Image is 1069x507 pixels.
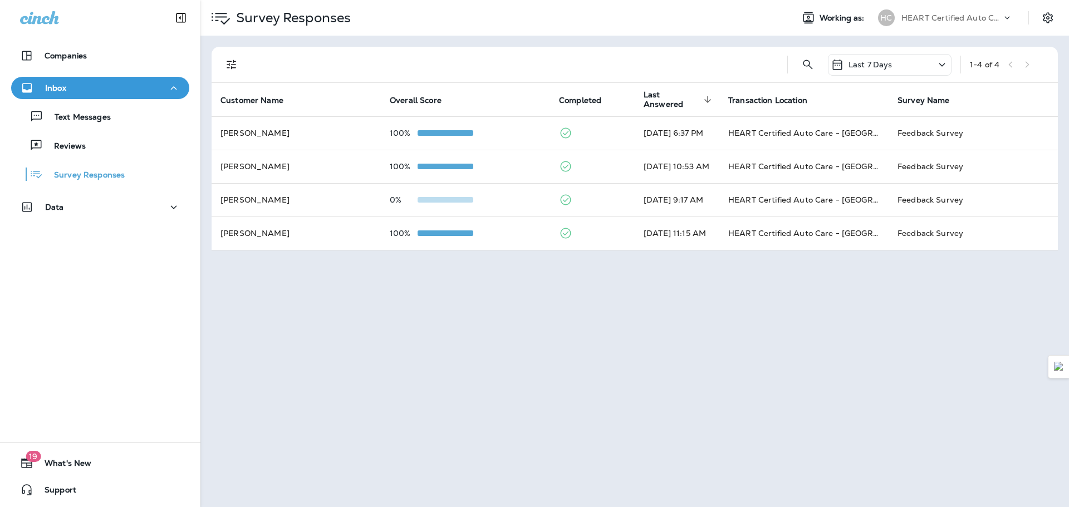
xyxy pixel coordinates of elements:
span: What's New [33,459,91,472]
div: 1 - 4 of 4 [970,60,999,69]
button: Filters [220,53,243,76]
button: Support [11,479,189,501]
span: Transaction Location [728,95,822,105]
span: Last Answered [644,90,700,109]
p: 100% [390,162,418,171]
td: [DATE] 9:17 AM [635,183,719,216]
span: Last Answered [644,90,715,109]
span: Survey Name [898,95,964,105]
p: Data [45,203,64,211]
td: [DATE] 11:15 AM [635,216,719,250]
p: 100% [390,129,418,137]
p: Reviews [43,141,86,152]
p: 0% [390,195,418,204]
button: Text Messages [11,105,189,128]
button: Survey Responses [11,163,189,186]
img: Detect Auto [1054,362,1064,372]
span: Support [33,485,76,499]
p: Survey Responses [232,9,351,26]
td: HEART Certified Auto Care - [GEOGRAPHIC_DATA] [719,116,889,150]
button: 19What's New [11,452,189,474]
span: Customer Name [220,95,298,105]
p: 100% [390,229,418,238]
button: Companies [11,45,189,67]
td: HEART Certified Auto Care - [GEOGRAPHIC_DATA] [719,216,889,250]
td: Feedback Survey [889,150,1058,183]
span: Working as: [820,13,867,23]
td: [PERSON_NAME] [212,183,381,216]
span: Completed [559,95,616,105]
span: 19 [26,451,41,462]
span: Overall Score [390,96,442,105]
td: [PERSON_NAME] [212,116,381,150]
td: [PERSON_NAME] [212,150,381,183]
button: Search Survey Responses [797,53,819,76]
td: HEART Certified Auto Care - [GEOGRAPHIC_DATA] [719,183,889,216]
button: Data [11,196,189,218]
p: Inbox [45,83,66,92]
p: Last 7 Days [849,60,893,69]
td: Feedback Survey [889,183,1058,216]
button: Settings [1038,8,1058,28]
td: HEART Certified Auto Care - [GEOGRAPHIC_DATA] [719,150,889,183]
span: Completed [559,96,601,105]
button: Collapse Sidebar [165,7,197,29]
button: Reviews [11,134,189,157]
span: Transaction Location [728,96,807,105]
p: Companies [45,51,87,60]
p: HEART Certified Auto Care [901,13,1002,22]
span: Customer Name [220,96,283,105]
div: HC [878,9,895,26]
span: Survey Name [898,96,950,105]
p: Text Messages [43,112,111,123]
td: Feedback Survey [889,216,1058,250]
td: Feedback Survey [889,116,1058,150]
span: Overall Score [390,95,456,105]
p: Survey Responses [43,170,125,181]
button: Inbox [11,77,189,99]
td: [DATE] 6:37 PM [635,116,719,150]
td: [PERSON_NAME] [212,216,381,250]
td: [DATE] 10:53 AM [635,150,719,183]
